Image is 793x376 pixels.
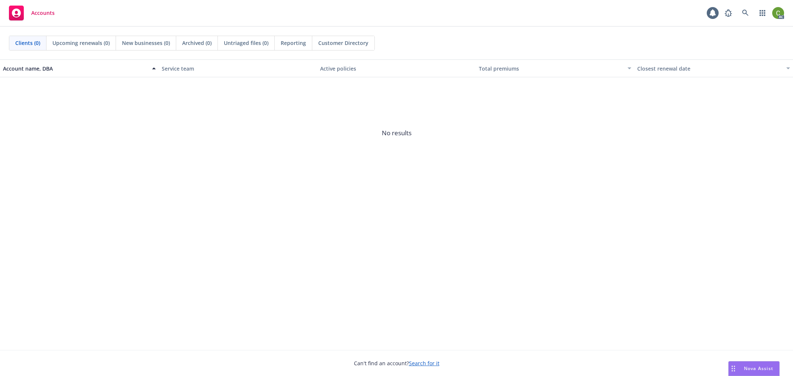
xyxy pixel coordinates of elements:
button: Total premiums [476,59,635,77]
span: Can't find an account? [354,359,439,367]
img: photo [772,7,784,19]
a: Switch app [755,6,770,20]
div: Total premiums [479,65,623,72]
a: Search for it [409,360,439,367]
span: Untriaged files (0) [224,39,268,47]
div: Account name, DBA [3,65,148,72]
button: Closest renewal date [634,59,793,77]
div: Service team [162,65,315,72]
span: Reporting [281,39,306,47]
span: Customer Directory [318,39,368,47]
div: Closest renewal date [637,65,782,72]
span: Nova Assist [744,365,773,372]
span: Accounts [31,10,55,16]
a: Report a Bug [721,6,736,20]
a: Search [738,6,753,20]
span: Clients (0) [15,39,40,47]
button: Service team [159,59,317,77]
div: Drag to move [729,362,738,376]
button: Nova Assist [728,361,780,376]
a: Accounts [6,3,58,23]
div: Active policies [320,65,473,72]
span: Upcoming renewals (0) [52,39,110,47]
span: Archived (0) [182,39,212,47]
button: Active policies [317,59,476,77]
span: New businesses (0) [122,39,170,47]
